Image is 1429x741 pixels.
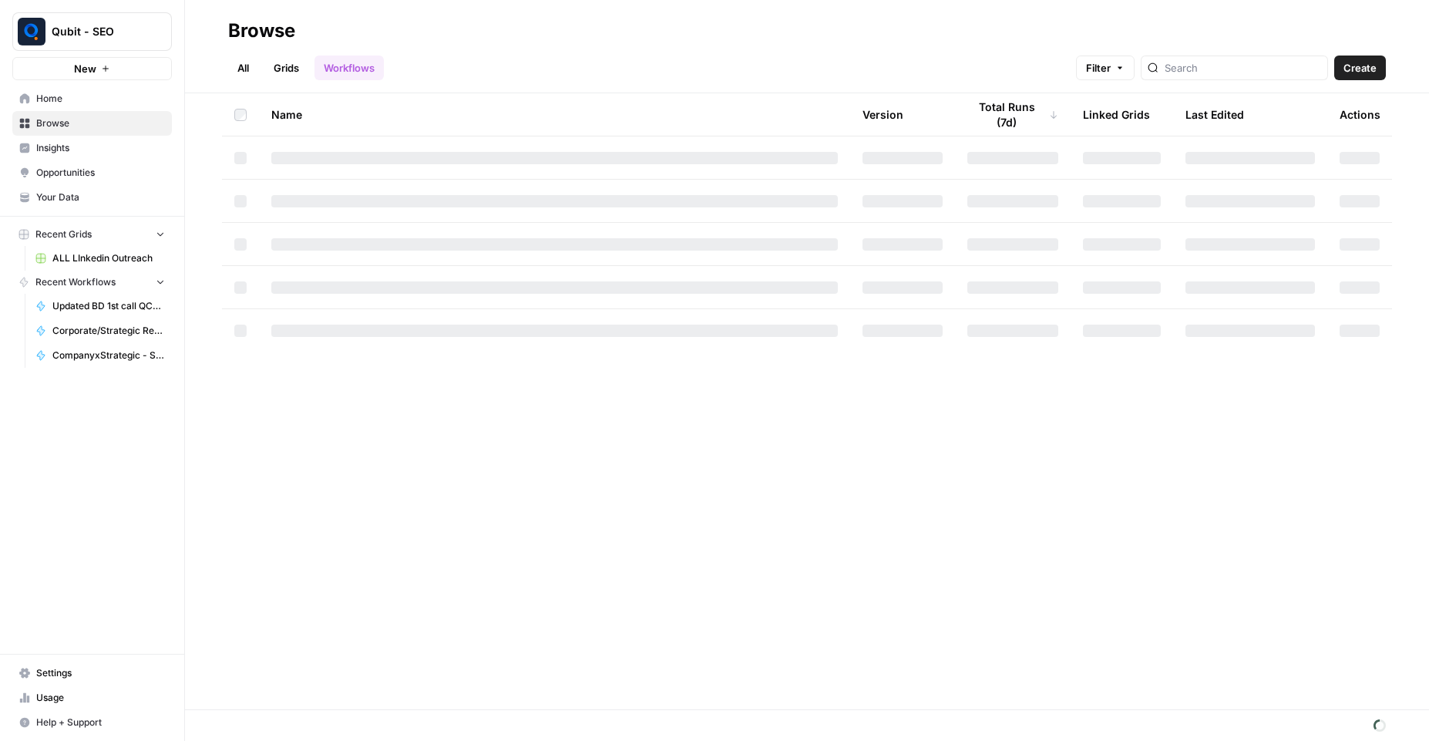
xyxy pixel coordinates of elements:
a: Browse [12,111,172,136]
div: Last Edited [1185,93,1244,136]
span: Updated BD 1st call QC- Latest [52,299,165,313]
span: Qubit - SEO [52,24,145,39]
a: Corporate/Strategic Report [29,318,172,343]
button: Help + Support [12,710,172,735]
div: Version [862,93,903,136]
img: Qubit - SEO Logo [18,18,45,45]
div: Actions [1340,93,1380,136]
a: Opportunities [12,160,172,185]
span: Recent Grids [35,227,92,241]
span: Corporate/Strategic Report [52,324,165,338]
div: Browse [228,19,295,43]
span: Filter [1086,60,1111,76]
span: Recent Workflows [35,275,116,289]
span: Usage [36,691,165,705]
a: CompanyxStrategic - Synergy Report [29,343,172,368]
div: Total Runs (7d) [967,93,1058,136]
span: Help + Support [36,716,165,729]
a: Workflows [314,56,384,80]
span: CompanyxStrategic - Synergy Report [52,349,165,362]
a: Updated BD 1st call QC- Latest [29,294,172,318]
button: Create [1334,56,1386,80]
a: Settings [12,661,172,685]
a: Grids [264,56,308,80]
a: Your Data [12,185,172,210]
span: Settings [36,666,165,680]
span: Home [36,92,165,106]
a: Usage [12,685,172,710]
button: Filter [1076,56,1135,80]
div: Name [271,93,838,136]
button: New [12,57,172,80]
span: Your Data [36,190,165,204]
a: Home [12,86,172,111]
span: Create [1343,60,1377,76]
a: ALL LInkedin Outreach [29,246,172,271]
div: Linked Grids [1083,93,1150,136]
span: Opportunities [36,166,165,180]
button: Recent Grids [12,223,172,246]
span: Browse [36,116,165,130]
span: Insights [36,141,165,155]
button: Recent Workflows [12,271,172,294]
a: Insights [12,136,172,160]
span: ALL LInkedin Outreach [52,251,165,265]
button: Workspace: Qubit - SEO [12,12,172,51]
a: All [228,56,258,80]
input: Search [1165,60,1321,76]
span: New [74,61,96,76]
